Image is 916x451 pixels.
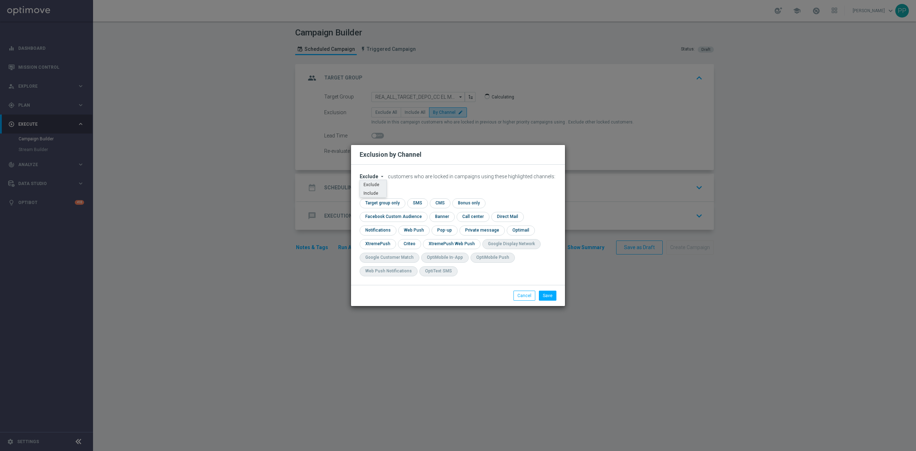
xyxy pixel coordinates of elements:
[360,174,378,179] span: Exclude
[360,174,556,180] div: customers who are locked in campaigns using these highlighted channels:
[379,174,385,179] i: arrow_drop_down
[365,254,414,261] div: Google Customer Match
[539,291,556,301] button: Save
[488,241,535,247] div: Google Display Network
[425,268,452,274] div: OptiText SMS
[360,174,387,180] button: Exclude arrow_drop_down
[427,254,463,261] div: OptiMobile In-App
[365,268,412,274] div: Web Push Notifications
[360,150,422,159] h2: Exclusion by Channel
[476,254,509,261] div: OptiMobile Push
[513,291,535,301] button: Cancel
[360,180,387,198] ng-dropdown-panel: Options list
